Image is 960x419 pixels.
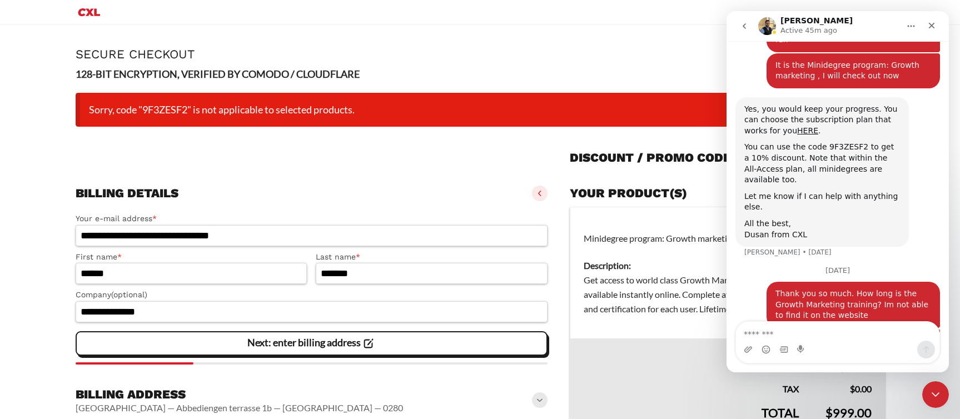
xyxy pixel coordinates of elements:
dd: Get access to world class Growth Marketing training. All content is available instantly online. C... [584,273,871,316]
label: Company [76,288,548,301]
span: $ [850,383,855,394]
vaadin-horizontal-layout: [GEOGRAPHIC_DATA] — Abbediengen terrasse 1b — [GEOGRAPHIC_DATA] — 0280 [76,402,403,413]
label: Last name [316,251,548,263]
h3: Billing address [76,387,403,402]
dt: Description: [584,258,871,273]
th: Subtotal [570,338,812,375]
label: Your e-mail address [76,212,548,225]
label: First name [76,251,307,263]
h3: Billing details [76,186,178,201]
li: Sorry, code "9F3ZESF2" is not applicable to selected products. [76,93,885,127]
h1: Secure Checkout [76,47,885,61]
vaadin-button: Next: enter billing address [76,331,548,356]
iframe: Intercom live chat [922,381,949,408]
strong: 128-BIT ENCRYPTION, VERIFIED BY COMODO / CLOUDFLARE [76,68,360,80]
iframe: Intercom live chat [727,11,949,372]
h3: Discount / promo code [570,150,731,166]
th: Tax [570,375,812,396]
span: (optional) [111,290,147,299]
bdi: 0.00 [850,383,872,394]
td: Minidegree program: Growth marketing [570,207,885,338]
